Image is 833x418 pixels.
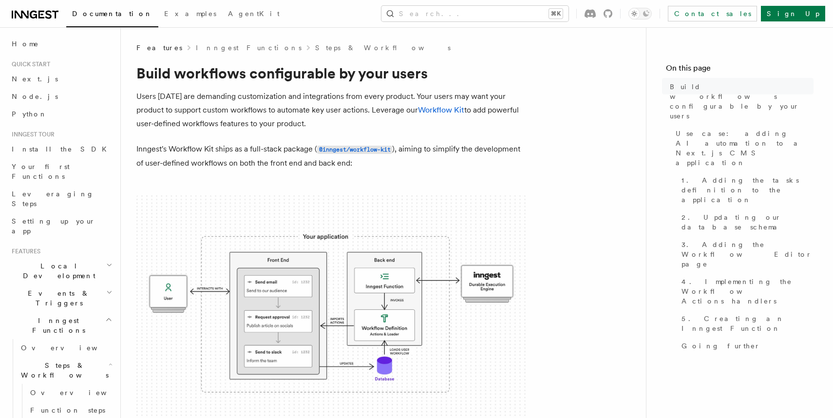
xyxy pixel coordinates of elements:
[682,314,814,333] span: 5. Creating an Inngest Function
[136,90,526,131] p: Users [DATE] are demanding customization and integrations from every product. Your users may want...
[12,163,70,180] span: Your first Functions
[72,10,152,18] span: Documentation
[30,406,105,414] span: Function steps
[317,144,392,153] a: @inngest/workflow-kit
[628,8,652,19] button: Toggle dark mode
[12,93,58,100] span: Node.js
[8,88,114,105] a: Node.js
[8,257,114,285] button: Local Development
[8,185,114,212] a: Leveraging Steps
[8,105,114,123] a: Python
[8,285,114,312] button: Events & Triggers
[682,341,760,351] span: Going further
[136,43,182,53] span: Features
[8,312,114,339] button: Inngest Functions
[8,212,114,240] a: Setting up your app
[8,288,106,308] span: Events & Triggers
[676,129,814,168] span: Use case: adding AI automation to a Next.js CMS application
[12,110,47,118] span: Python
[678,273,814,310] a: 4. Implementing the Workflow Actions handlers
[672,125,814,171] a: Use case: adding AI automation to a Next.js CMS application
[8,247,40,255] span: Features
[222,3,285,26] a: AgentKit
[17,357,114,384] button: Steps & Workflows
[17,361,109,380] span: Steps & Workflows
[30,389,131,397] span: Overview
[228,10,280,18] span: AgentKit
[12,75,58,83] span: Next.js
[317,146,392,154] code: @inngest/workflow-kit
[666,62,814,78] h4: On this page
[315,43,451,53] a: Steps & Workflows
[8,140,114,158] a: Install the SDK
[682,175,814,205] span: 1. Adding the tasks definition to the application
[196,43,302,53] a: Inngest Functions
[761,6,825,21] a: Sign Up
[666,78,814,125] a: Build workflows configurable by your users
[8,70,114,88] a: Next.js
[136,64,526,82] h1: Build workflows configurable by your users
[8,131,55,138] span: Inngest tour
[670,82,814,121] span: Build workflows configurable by your users
[8,60,50,68] span: Quick start
[12,145,113,153] span: Install the SDK
[678,171,814,209] a: 1. Adding the tasks definition to the application
[8,158,114,185] a: Your first Functions
[12,39,39,49] span: Home
[418,105,464,114] a: Workflow Kit
[8,316,105,335] span: Inngest Functions
[682,212,814,232] span: 2. Updating our database schema
[66,3,158,27] a: Documentation
[678,337,814,355] a: Going further
[12,217,95,235] span: Setting up your app
[8,261,106,281] span: Local Development
[549,9,563,19] kbd: ⌘K
[12,190,94,208] span: Leveraging Steps
[8,35,114,53] a: Home
[682,240,814,269] span: 3. Adding the Workflow Editor page
[678,236,814,273] a: 3. Adding the Workflow Editor page
[21,344,121,352] span: Overview
[381,6,568,21] button: Search...⌘K
[668,6,757,21] a: Contact sales
[26,384,114,401] a: Overview
[164,10,216,18] span: Examples
[682,277,814,306] span: 4. Implementing the Workflow Actions handlers
[678,310,814,337] a: 5. Creating an Inngest Function
[136,142,526,170] p: Inngest's Workflow Kit ships as a full-stack package ( ), aiming to simplify the development of u...
[17,339,114,357] a: Overview
[678,209,814,236] a: 2. Updating our database schema
[158,3,222,26] a: Examples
